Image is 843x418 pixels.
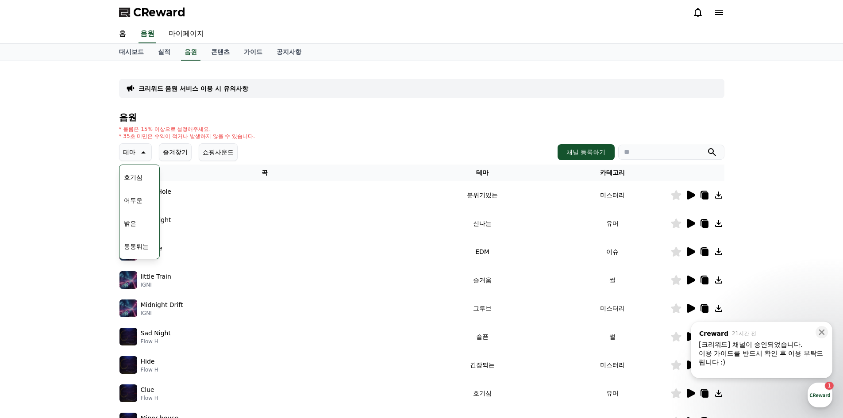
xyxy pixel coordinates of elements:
span: CReward [133,5,185,19]
td: 그루브 [410,294,554,322]
th: 카테고리 [554,165,670,181]
button: 채널 등록하기 [558,144,614,160]
a: 가이드 [237,44,269,61]
button: 쇼핑사운드 [199,143,238,161]
p: IGNI [141,281,171,288]
p: Hide [141,357,155,366]
span: 설정 [137,294,147,301]
span: 홈 [28,294,33,301]
td: 미스터리 [554,351,670,379]
a: 대시보드 [112,44,151,61]
th: 곡 [119,165,411,181]
a: 공지사항 [269,44,308,61]
td: 미스터리 [554,294,670,322]
p: Clue [141,385,154,395]
td: 분위기있는 [410,181,554,209]
button: 어두운 [120,191,146,210]
a: 1대화 [58,280,114,303]
td: 유머 [554,379,670,407]
img: music [119,384,137,402]
p: Flow H [141,366,158,373]
p: Flow H [141,395,158,402]
a: 음원 [139,25,156,43]
td: EDM [410,238,554,266]
button: 호기심 [120,168,146,187]
td: 호기심 [410,379,554,407]
img: music [119,299,137,317]
p: Midnight Drift [141,300,183,310]
p: IGNI [141,310,183,317]
td: 슬픈 [410,322,554,351]
td: 썰 [554,266,670,294]
button: 테마 [119,143,152,161]
p: Sad Night [141,329,171,338]
a: 홈 [3,280,58,303]
a: 음원 [181,44,200,61]
a: 콘텐츠 [204,44,237,61]
td: 즐거움 [410,266,554,294]
p: * 볼륨은 15% 이상으로 설정해주세요. [119,126,255,133]
h4: 음원 [119,112,724,122]
p: little Train [141,272,171,281]
td: 유머 [554,209,670,238]
td: 미스터리 [554,181,670,209]
button: 즐겨찾기 [159,143,192,161]
a: 홈 [112,25,133,43]
td: 신나는 [410,209,554,238]
td: 이슈 [554,238,670,266]
span: 대화 [81,294,92,301]
p: Flow H [141,338,171,345]
a: 크리워드 음원 서비스 이용 시 유의사항 [139,84,248,93]
p: * 35초 미만은 수익이 적거나 발생하지 않을 수 있습니다. [119,133,255,140]
button: 밝은 [120,214,140,233]
a: 실적 [151,44,177,61]
p: 테마 [123,146,135,158]
th: 테마 [410,165,554,181]
button: 통통튀는 [120,237,152,256]
a: 설정 [114,280,170,303]
img: music [119,356,137,374]
p: Moonlight [141,215,171,225]
td: 썰 [554,322,670,351]
img: music [119,271,137,289]
a: CReward [119,5,185,19]
img: music [119,328,137,345]
a: 마이페이지 [162,25,211,43]
td: 긴장되는 [410,351,554,379]
span: 1 [90,280,93,287]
